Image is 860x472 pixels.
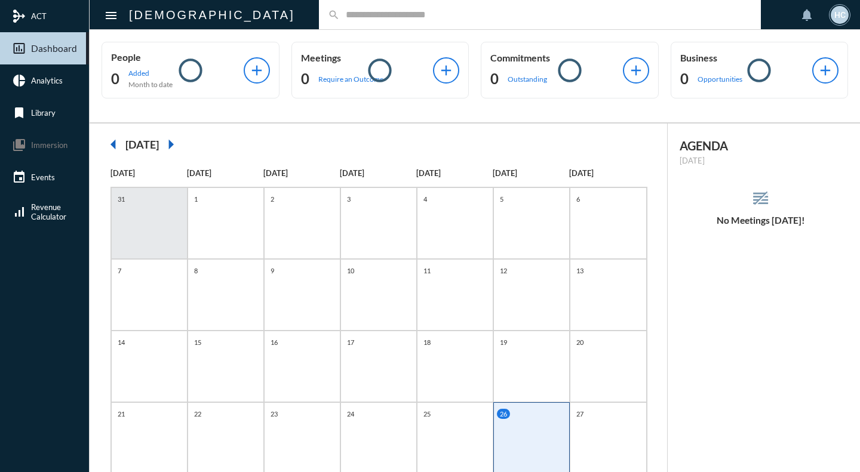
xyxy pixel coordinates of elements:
p: [DATE] [340,168,416,178]
p: [DATE] [680,156,843,165]
p: [DATE] [493,168,569,178]
p: 15 [191,337,204,347]
button: Toggle sidenav [99,3,123,27]
mat-icon: collections_bookmark [12,138,26,152]
mat-icon: insert_chart_outlined [12,41,26,55]
p: 16 [268,337,281,347]
mat-icon: Side nav toggle icon [104,8,118,23]
mat-icon: signal_cellular_alt [12,205,26,219]
mat-icon: reorder [751,189,770,208]
span: Dashboard [31,43,77,54]
mat-icon: arrow_right [159,132,183,156]
h2: [DEMOGRAPHIC_DATA] [129,5,295,24]
h5: No Meetings [DATE]! [668,215,855,226]
p: 24 [344,409,357,419]
p: 25 [420,409,434,419]
p: 27 [573,409,586,419]
p: 7 [115,266,124,276]
p: 2 [268,194,277,204]
p: 13 [573,266,586,276]
p: [DATE] [263,168,340,178]
p: 26 [497,409,510,419]
p: 3 [344,194,354,204]
p: 6 [573,194,583,204]
p: 22 [191,409,204,419]
p: 8 [191,266,201,276]
p: [DATE] [110,168,187,178]
span: ACT [31,11,47,21]
p: 10 [344,266,357,276]
span: Immersion [31,140,67,150]
p: 12 [497,266,510,276]
p: [DATE] [569,168,646,178]
p: 4 [420,194,430,204]
p: 11 [420,266,434,276]
p: 5 [497,194,506,204]
p: 21 [115,409,128,419]
span: Library [31,108,56,118]
p: 23 [268,409,281,419]
p: 18 [420,337,434,347]
p: 17 [344,337,357,347]
mat-icon: bookmark [12,106,26,120]
div: HC [831,6,849,24]
mat-icon: event [12,170,26,184]
mat-icon: search [328,9,340,21]
span: Revenue Calculator [31,202,66,221]
p: [DATE] [416,168,493,178]
h2: [DATE] [125,138,159,151]
mat-icon: mediation [12,9,26,23]
p: 9 [268,266,277,276]
span: Analytics [31,76,63,85]
mat-icon: notifications [800,8,814,22]
p: 20 [573,337,586,347]
p: 14 [115,337,128,347]
p: [DATE] [187,168,263,178]
span: Events [31,172,55,182]
mat-icon: pie_chart [12,73,26,88]
p: 19 [497,337,510,347]
p: 31 [115,194,128,204]
h2: AGENDA [680,138,843,153]
p: 1 [191,194,201,204]
mat-icon: arrow_left [102,132,125,156]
